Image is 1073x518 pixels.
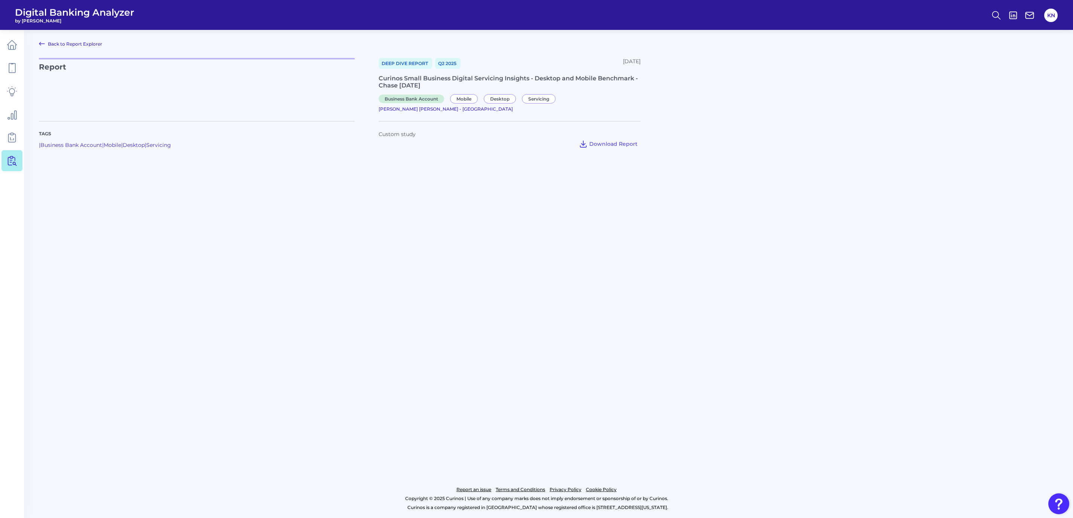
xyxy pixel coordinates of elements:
[379,58,432,69] a: Deep Dive Report
[379,75,641,89] div: Curinos Small Business Digital Servicing Insights - Desktop and Mobile Benchmark - Chase [DATE]
[379,95,444,103] span: Business Bank Account
[496,485,545,494] a: Terms and Conditions
[39,130,355,137] p: Tags
[121,142,123,148] span: |
[37,494,1036,503] p: Copyright © 2025 Curinos | Use of any company marks does not imply endorsement or sponsorship of ...
[522,95,559,102] a: Servicing
[576,138,641,150] button: Download Report
[550,485,581,494] a: Privacy Policy
[586,485,617,494] a: Cookie Policy
[102,142,104,148] span: |
[15,18,134,24] span: by [PERSON_NAME]
[450,94,478,104] span: Mobile
[104,142,121,148] a: Mobile
[15,7,134,18] span: Digital Banking Analyzer
[435,58,461,69] a: Q2 2025
[379,131,416,138] span: Custom study
[589,141,638,147] span: Download Report
[146,142,171,148] a: Servicing
[379,106,513,112] span: [PERSON_NAME] [PERSON_NAME] - [GEOGRAPHIC_DATA]
[456,485,491,494] a: Report an issue
[123,142,145,148] a: Desktop
[450,95,481,102] a: Mobile
[484,95,519,102] a: Desktop
[40,142,102,148] a: Business Bank Account
[484,94,516,104] span: Desktop
[623,58,641,69] div: [DATE]
[379,105,513,112] a: [PERSON_NAME] [PERSON_NAME] - [GEOGRAPHIC_DATA]
[39,503,1036,512] p: Curinos is a company registered in [GEOGRAPHIC_DATA] whose registered office is [STREET_ADDRESS][...
[379,95,447,102] a: Business Bank Account
[1044,9,1058,22] button: KN
[522,94,556,104] span: Servicing
[1048,493,1069,514] button: Open Resource Center
[145,142,146,148] span: |
[39,39,102,48] a: Back to Report Explorer
[39,58,355,112] p: Report
[39,142,40,148] span: |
